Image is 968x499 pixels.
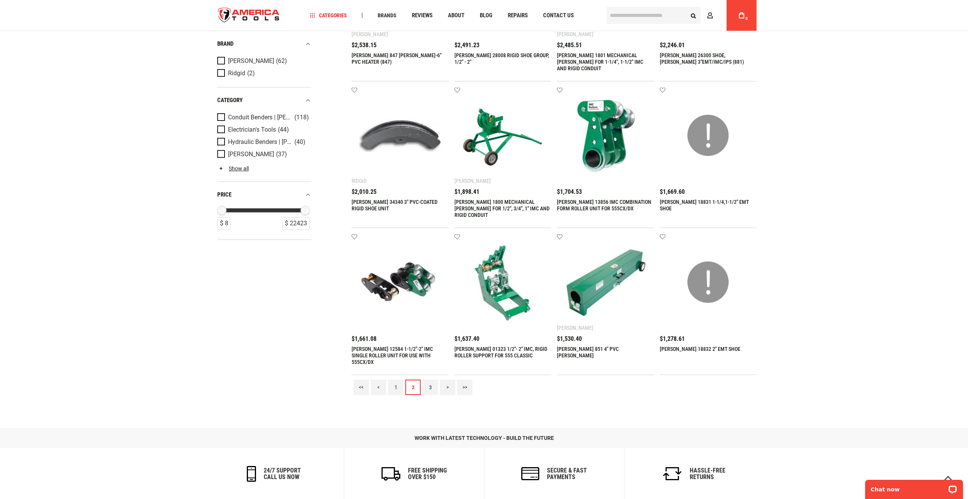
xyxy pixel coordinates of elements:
[378,13,396,18] span: Brands
[408,10,436,21] a: Reviews
[388,380,403,395] a: 1
[374,10,400,21] a: Brands
[278,127,289,133] span: (44)
[217,190,311,200] div: price
[408,467,447,481] h6: Free Shipping Over $150
[276,58,287,64] span: (62)
[217,126,309,134] a: Electrician's Tools (44)
[352,52,441,65] a: [PERSON_NAME] 847 [PERSON_NAME]-6" PVC HEATER (847)
[371,380,386,395] a: <
[307,10,350,21] a: Categories
[660,189,685,195] span: $1,669.60
[745,17,748,21] span: 0
[454,336,479,342] span: $1,637.40
[423,380,438,395] a: 3
[217,165,249,172] a: Show all
[228,151,274,158] span: [PERSON_NAME]
[352,199,438,211] a: [PERSON_NAME] 34340 3" PVC-COATED RIGID SHOE UNIT
[217,113,309,122] a: Conduit Benders | [PERSON_NAME] Tools (118)
[354,380,369,395] a: <<
[457,380,472,395] a: >>
[557,199,651,211] a: [PERSON_NAME] 13856 IMC COMBINATION FORM ROLLER UNIT FOR 555CX/DX
[264,467,301,481] h6: 24/7 support call us now
[454,42,479,48] span: $2,491.23
[667,241,749,323] img: GREENLEE 18832 2
[352,346,433,365] a: [PERSON_NAME] 12584 1-1/2"-2" IMC SINGLE ROLLER UNIT FOR USE WITH 555CX/DX
[217,57,309,65] a: [PERSON_NAME] (62)
[352,336,377,342] span: $1,661.08
[557,336,582,342] span: $1,530.40
[247,70,255,77] span: (2)
[547,467,587,481] h6: secure & fast payments
[476,10,496,21] a: Blog
[504,10,531,21] a: Repairs
[276,151,287,158] span: (37)
[565,95,646,177] img: GREENLEE 13856 IMC COMBINATION FORM ROLLER UNIT FOR 555CX/DX
[480,13,492,18] span: Blog
[660,42,685,48] span: $2,246.01
[660,336,685,342] span: $1,278.61
[405,380,421,395] a: 2
[352,31,388,37] div: [PERSON_NAME]
[412,13,433,18] span: Reviews
[352,42,377,48] span: $2,538.15
[557,31,593,37] div: [PERSON_NAME]
[565,241,646,323] img: GREENLEE 851 4
[448,13,464,18] span: About
[228,114,292,121] span: Conduit Benders | [PERSON_NAME] Tools
[282,217,309,230] div: $ 22423
[454,178,491,184] div: [PERSON_NAME]
[557,325,593,331] div: [PERSON_NAME]
[294,114,309,121] span: (118)
[211,1,286,30] img: America Tools
[543,13,574,18] span: Contact Us
[228,139,292,145] span: Hydraulic Benders | [PERSON_NAME] Tools
[454,346,547,359] a: [PERSON_NAME] 01323 1/2"- 2" IMC, RIGID ROLLER SUPPORT FOR 555 CLASSIC
[217,138,309,146] a: Hydraulic Benders | [PERSON_NAME] Tools (40)
[217,39,311,49] div: Brand
[660,52,744,65] a: [PERSON_NAME] 26300 SHOE,[PERSON_NAME] 3"EMT/IMC/IPS (881)
[660,199,749,211] a: [PERSON_NAME] 18831 1-1/4,1-1/2" EMT SHOE
[557,42,582,48] span: $2,485.51
[211,1,286,30] a: store logo
[454,52,549,65] a: [PERSON_NAME] 28008 RIGID SHOE GROUP, 1/2" - 2"
[462,241,544,323] img: GREENLEE 01323 1/2
[218,217,231,230] div: $ 8
[454,189,479,195] span: $1,898.41
[359,241,441,323] img: GREENLEE 12584 1-1/2
[557,346,619,359] a: [PERSON_NAME] 851 4" PVC [PERSON_NAME]
[444,10,468,21] a: About
[540,10,577,21] a: Contact Us
[557,52,643,71] a: [PERSON_NAME] 1801 MECHANICAL [PERSON_NAME] FOR 1-1/4", 1-1/2" IMC AND RIGID CONDUIT
[228,126,276,133] span: Electrician's Tools
[217,69,309,78] a: Ridgid (2)
[217,31,311,240] div: Product Filters
[228,58,274,64] span: [PERSON_NAME]
[667,95,749,177] img: GREENLEE 18831 1-1/4,1-1/2
[352,178,367,184] div: Ridgid
[359,95,441,177] img: GREENLEE 34340 3
[660,346,740,352] a: [PERSON_NAME] 18832 2" EMT SHOE
[557,189,582,195] span: $1,704.53
[440,380,455,395] a: >
[294,139,306,145] span: (40)
[686,8,700,23] button: Search
[217,150,309,159] a: [PERSON_NAME] (37)
[860,475,968,499] iframe: LiveChat chat widget
[462,95,544,177] img: GREENLEE 1800 MECHANICAL BENDER FOR 1/2
[690,467,725,481] h6: Hassle-Free Returns
[508,13,528,18] span: Repairs
[454,199,550,218] a: [PERSON_NAME] 1800 MECHANICAL [PERSON_NAME] FOR 1/2", 3/4", 1" IMC AND RIGID CONDUIT
[352,189,377,195] span: $2,010.25
[228,70,245,77] span: Ridgid
[217,95,311,106] div: category
[310,13,347,18] span: Categories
